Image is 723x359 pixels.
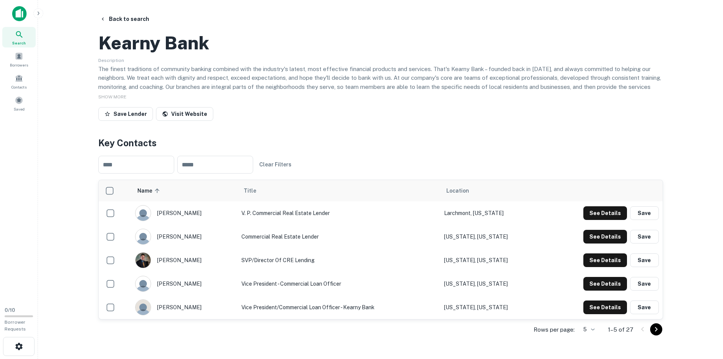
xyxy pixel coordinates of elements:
[99,180,663,319] div: scrollable content
[135,206,151,221] img: 9c8pery4andzj6ohjkjp54ma2
[135,300,151,315] img: 1c5u578iilxfi4m4dvc4q810q
[135,229,234,245] div: [PERSON_NAME]
[238,296,440,319] td: Vice President/Commercial Loan Officer - Kearny Bank
[446,186,469,195] span: Location
[98,107,153,121] button: Save Lender
[5,319,26,332] span: Borrower Requests
[156,107,213,121] a: Visit Website
[11,84,27,90] span: Contacts
[440,248,543,272] td: [US_STATE], [US_STATE]
[135,276,151,291] img: 9c8pery4andzj6ohjkjp54ma2
[583,206,627,220] button: See Details
[238,272,440,296] td: Vice President - Commercial Loan Officer
[685,298,723,335] iframe: Chat Widget
[244,186,266,195] span: Title
[2,93,36,114] a: Saved
[98,32,209,54] h2: Kearny Bank
[12,6,27,21] img: capitalize-icon.png
[2,71,36,92] a: Contacts
[578,324,596,335] div: 5
[135,252,234,268] div: [PERSON_NAME]
[256,158,295,171] button: Clear Filters
[630,206,659,220] button: Save
[98,136,663,150] h4: Key Contacts
[131,180,238,201] th: Name
[583,300,627,314] button: See Details
[97,12,152,26] button: Back to search
[583,277,627,291] button: See Details
[14,106,25,112] span: Saved
[12,40,26,46] span: Search
[440,272,543,296] td: [US_STATE], [US_STATE]
[630,277,659,291] button: Save
[630,300,659,314] button: Save
[238,248,440,272] td: SVP/Director of CRE Lending
[440,201,543,225] td: Larchmont, [US_STATE]
[440,296,543,319] td: [US_STATE], [US_STATE]
[583,253,627,267] button: See Details
[238,180,440,201] th: Title
[650,323,662,335] button: Go to next page
[10,62,28,68] span: Borrowers
[630,253,659,267] button: Save
[630,230,659,244] button: Save
[2,27,36,47] a: Search
[135,205,234,221] div: [PERSON_NAME]
[98,94,126,100] span: SHOW MORE
[440,225,543,248] td: [US_STATE], [US_STATE]
[135,276,234,292] div: [PERSON_NAME]
[238,225,440,248] td: Commercial Real Estate Lender
[135,229,151,244] img: 9c8pery4andzj6ohjkjp54ma2
[583,230,627,244] button: See Details
[440,180,543,201] th: Location
[5,307,15,313] span: 0 / 10
[2,49,36,70] a: Borrowers
[98,65,663,109] p: The finest traditions of community banking combined with the industry's latest, most effective fi...
[135,253,151,268] img: 1516354984710
[608,325,633,334] p: 1–5 of 27
[534,325,575,334] p: Rows per page:
[137,186,162,195] span: Name
[238,201,440,225] td: V. P. Commercial Real Estate Lender
[98,58,124,63] span: Description
[135,299,234,315] div: [PERSON_NAME]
